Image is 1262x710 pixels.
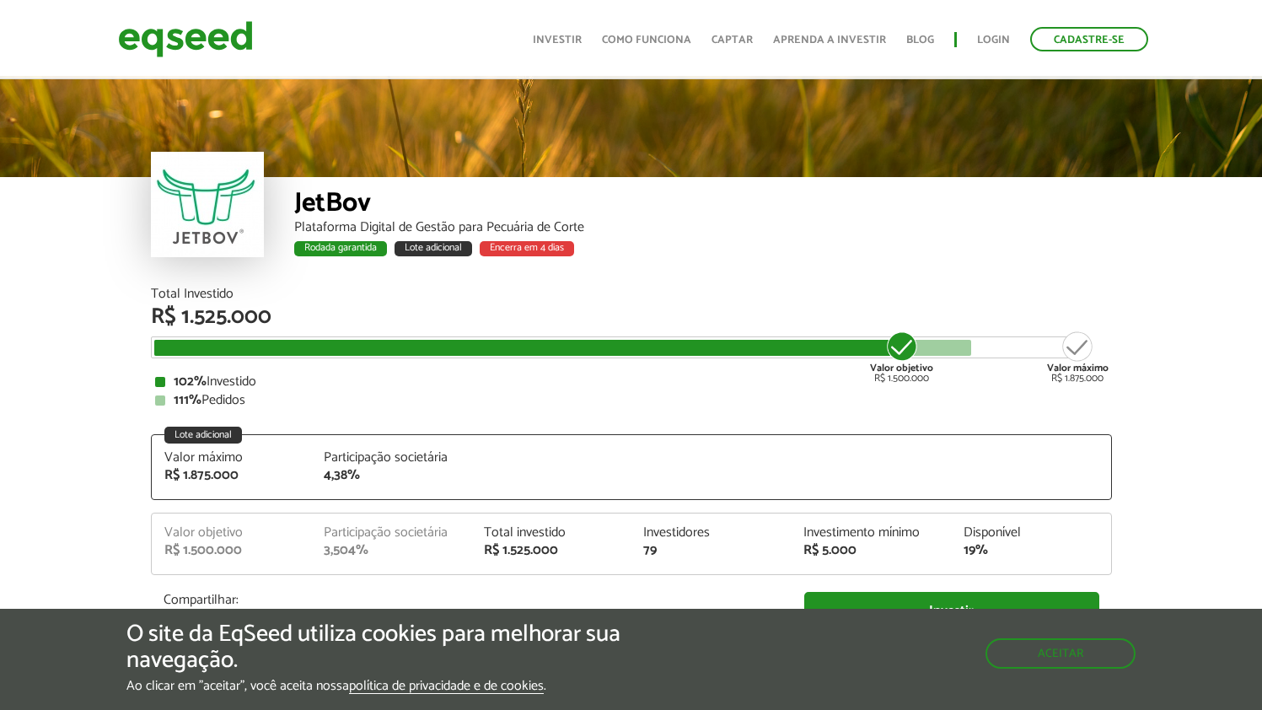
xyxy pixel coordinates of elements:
a: Login [977,35,1010,46]
button: Aceitar [985,638,1136,669]
div: 4,38% [324,469,459,482]
a: Investir [533,35,582,46]
div: Lote adicional [164,427,242,444]
div: Plataforma Digital de Gestão para Pecuária de Corte [294,221,1112,234]
div: Participação societária [324,526,459,540]
a: política de privacidade e de cookies [349,680,544,694]
div: Investimento mínimo [803,526,938,540]
div: Total Investido [151,288,1112,301]
p: Ao clicar em "aceitar", você aceita nossa . [126,678,733,694]
h5: O site da EqSeed utiliza cookies para melhorar sua navegação. [126,621,733,674]
div: Total investido [484,526,619,540]
div: Rodada garantida [294,241,387,256]
div: Disponível [964,526,1098,540]
a: Investir [804,592,1099,630]
div: Investidores [643,526,778,540]
div: R$ 1.875.000 [1047,330,1109,384]
a: Aprenda a investir [773,35,886,46]
div: R$ 5.000 [803,544,938,557]
p: Compartilhar: [164,592,779,608]
div: R$ 1.525.000 [484,544,619,557]
div: Pedidos [155,394,1108,407]
div: R$ 1.525.000 [151,306,1112,328]
div: R$ 1.875.000 [164,469,299,482]
div: Investido [155,375,1108,389]
div: Valor objetivo [164,526,299,540]
strong: Valor objetivo [870,360,933,376]
strong: 102% [174,370,207,393]
strong: Valor máximo [1047,360,1109,376]
a: Captar [712,35,753,46]
div: Lote adicional [395,241,472,256]
div: 19% [964,544,1098,557]
a: Cadastre-se [1030,27,1148,51]
div: JetBov [294,190,1112,221]
div: 79 [643,544,778,557]
div: 3,504% [324,544,459,557]
div: Participação societária [324,451,459,465]
a: Blog [906,35,934,46]
div: R$ 1.500.000 [870,330,933,384]
strong: 111% [174,389,201,411]
img: EqSeed [118,17,253,62]
div: R$ 1.500.000 [164,544,299,557]
a: Como funciona [602,35,691,46]
div: Valor máximo [164,451,299,465]
div: Encerra em 4 dias [480,241,574,256]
